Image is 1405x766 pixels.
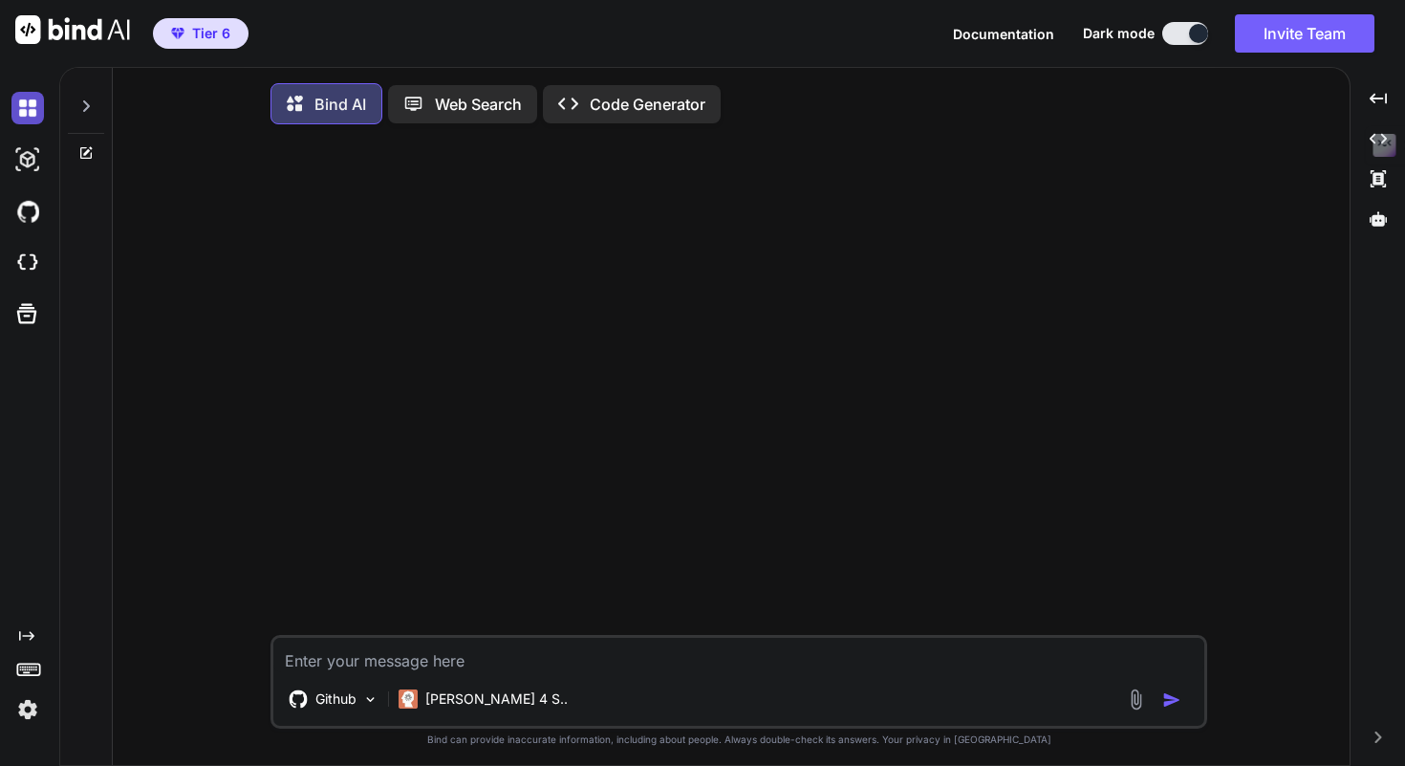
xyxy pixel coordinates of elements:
[1235,14,1374,53] button: Invite Team
[435,93,522,116] p: Web Search
[1083,24,1155,43] span: Dark mode
[399,689,418,709] img: Claude 4 Sonnet
[153,18,249,49] button: premiumTier 6
[11,247,44,279] img: cloudideIcon
[11,693,44,726] img: settings
[192,24,230,43] span: Tier 6
[1125,689,1147,711] img: attachment
[953,26,1054,42] span: Documentation
[11,92,44,124] img: darkChat
[1162,690,1181,710] img: icon
[11,195,44,228] img: githubDark
[590,93,705,116] p: Code Generator
[11,143,44,176] img: darkAi-studio
[171,28,184,39] img: premium
[270,733,1207,747] p: Bind can provide inaccurate information, including about people. Always double-check its answers....
[314,93,366,116] p: Bind AI
[362,691,378,708] img: Pick Models
[953,24,1054,44] button: Documentation
[15,15,130,44] img: Bind AI
[425,689,568,709] p: [PERSON_NAME] 4 S..
[315,689,357,709] p: Github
